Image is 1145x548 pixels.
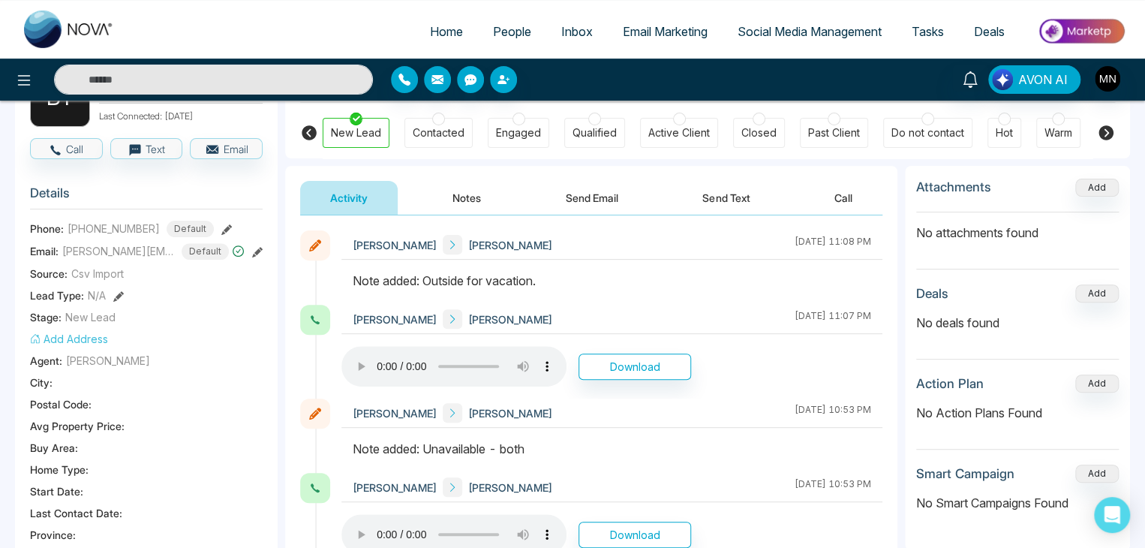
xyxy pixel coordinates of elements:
[331,125,381,140] div: New Lead
[353,405,437,421] span: [PERSON_NAME]
[1044,125,1072,140] div: Warm
[468,480,552,495] span: [PERSON_NAME]
[30,288,84,303] span: Lead Type:
[413,125,464,140] div: Contacted
[916,494,1119,512] p: No Smart Campaigns Found
[415,17,478,46] a: Home
[30,243,59,259] span: Email:
[66,353,150,369] span: [PERSON_NAME]
[741,125,777,140] div: Closed
[478,17,546,46] a: People
[30,440,78,456] span: Buy Area :
[1018,71,1068,89] span: AVON AI
[353,480,437,495] span: [PERSON_NAME]
[30,483,83,499] span: Start Date :
[959,17,1020,46] a: Deals
[1094,497,1130,533] div: Open Intercom Messenger
[30,221,64,236] span: Phone:
[804,181,882,215] button: Call
[897,17,959,46] a: Tasks
[1075,285,1119,303] button: Add
[468,405,552,421] span: [PERSON_NAME]
[546,17,608,46] a: Inbox
[916,404,1119,422] p: No Action Plans Found
[30,375,53,390] span: City :
[30,527,76,543] span: Province :
[623,24,708,39] span: Email Marketing
[916,376,984,391] h3: Action Plan
[561,24,593,39] span: Inbox
[808,125,860,140] div: Past Client
[1095,66,1120,92] img: User Avatar
[88,288,106,303] span: N/A
[30,396,92,412] span: Postal Code :
[30,266,68,282] span: Source:
[182,243,229,260] span: Default
[1075,375,1119,393] button: Add
[912,24,944,39] span: Tasks
[1075,179,1119,197] button: Add
[672,181,780,215] button: Send Text
[1027,14,1136,48] img: Market-place.gif
[1075,180,1119,193] span: Add
[468,312,552,327] span: [PERSON_NAME]
[648,125,710,140] div: Active Client
[62,243,175,259] span: [PERSON_NAME][EMAIL_ADDRESS][DOMAIN_NAME]
[988,65,1080,94] button: AVON AI
[468,237,552,253] span: [PERSON_NAME]
[353,237,437,253] span: [PERSON_NAME]
[30,462,89,477] span: Home Type :
[916,179,991,194] h3: Attachments
[190,138,263,159] button: Email
[30,138,103,159] button: Call
[68,221,160,236] span: [PHONE_NUMBER]
[99,107,263,123] p: Last Connected: [DATE]
[579,354,691,380] button: Download
[795,477,871,497] div: [DATE] 10:53 PM
[1075,465,1119,483] button: Add
[24,11,114,48] img: Nova CRM Logo
[71,266,124,282] span: Csv Import
[30,418,125,434] span: Avg Property Price :
[723,17,897,46] a: Social Media Management
[916,286,948,301] h3: Deals
[608,17,723,46] a: Email Marketing
[167,221,214,237] span: Default
[30,331,108,347] button: Add Address
[916,314,1119,332] p: No deals found
[996,125,1013,140] div: Hot
[795,309,871,329] div: [DATE] 11:07 PM
[891,125,964,140] div: Do not contact
[110,138,183,159] button: Text
[795,403,871,423] div: [DATE] 10:53 PM
[579,522,691,548] button: Download
[430,24,463,39] span: Home
[422,181,511,215] button: Notes
[353,312,437,327] span: [PERSON_NAME]
[30,505,122,521] span: Last Contact Date :
[536,181,648,215] button: Send Email
[30,185,263,209] h3: Details
[992,69,1013,90] img: Lead Flow
[916,212,1119,242] p: No attachments found
[572,125,617,140] div: Qualified
[30,309,62,325] span: Stage:
[738,24,882,39] span: Social Media Management
[496,125,541,140] div: Engaged
[795,235,871,254] div: [DATE] 11:08 PM
[30,353,62,369] span: Agent:
[65,309,116,325] span: New Lead
[974,24,1005,39] span: Deals
[916,466,1014,481] h3: Smart Campaign
[300,181,398,215] button: Activity
[493,24,531,39] span: People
